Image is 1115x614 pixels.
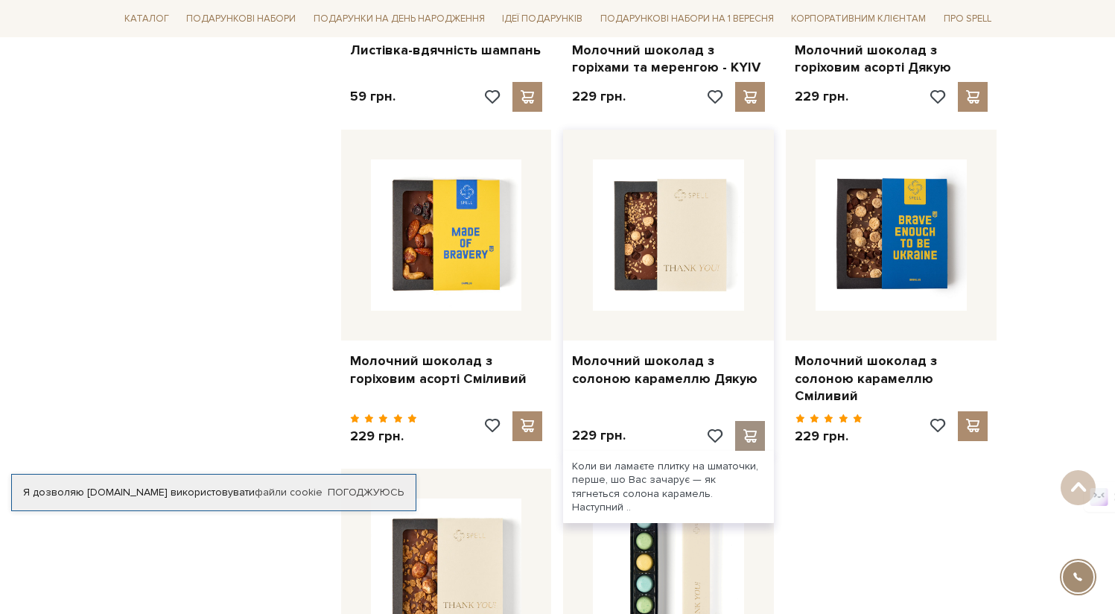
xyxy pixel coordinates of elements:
[938,7,997,31] a: Про Spell
[350,88,396,105] p: 59 грн.
[350,352,543,387] a: Молочний шоколад з горіховим асорті Сміливий
[12,486,416,499] div: Я дозволяю [DOMAIN_NAME] використовувати
[785,6,932,31] a: Корпоративним клієнтам
[795,428,863,445] p: 229 грн.
[572,352,765,387] a: Молочний шоколад з солоною карамеллю Дякую
[795,352,988,405] a: Молочний шоколад з солоною карамеллю Сміливий
[350,428,418,445] p: 229 грн.
[255,486,323,499] a: файли cookie
[308,7,491,31] a: Подарунки на День народження
[328,486,404,499] a: Погоджуюсь
[563,451,774,523] div: Коли ви ламаєте плитку на шматочки, перше, шо Вас зачарує — як тягнеться солона карамель. Наступн...
[496,7,588,31] a: Ідеї подарунків
[572,42,765,77] a: Молочний шоколад з горіхами та меренгою - KYIV
[118,7,175,31] a: Каталог
[180,7,302,31] a: Подарункові набори
[572,427,626,444] p: 229 грн.
[594,6,780,31] a: Подарункові набори на 1 Вересня
[350,42,543,59] a: Листівка-вдячність шампань
[795,88,848,105] p: 229 грн.
[795,42,988,77] a: Молочний шоколад з горіховим асорті Дякую
[572,88,626,105] p: 229 грн.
